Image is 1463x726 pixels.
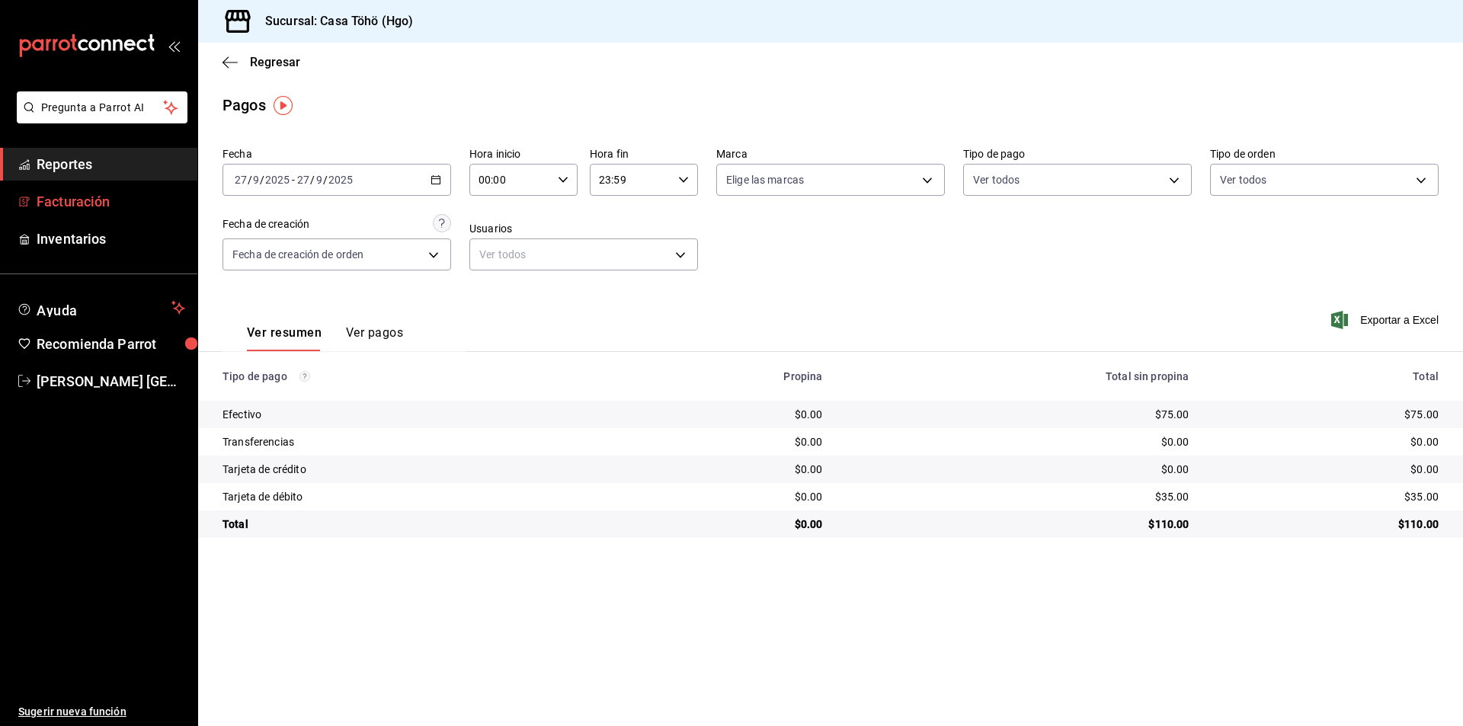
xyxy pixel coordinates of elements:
h3: Sucursal: Casa Töhö (Hgo) [253,12,413,30]
button: Ver resumen [247,325,322,351]
div: $0.00 [847,462,1189,477]
label: Usuarios [469,223,698,234]
span: / [323,174,328,186]
span: / [260,174,264,186]
span: Inventarios [37,229,185,249]
span: Ayuda [37,299,165,317]
span: [PERSON_NAME] [GEOGRAPHIC_DATA][PERSON_NAME] [37,371,185,392]
div: $0.00 [632,462,822,477]
div: $75.00 [1214,407,1439,422]
span: / [310,174,315,186]
div: Total [1214,370,1439,382]
button: Ver pagos [346,325,403,351]
div: $0.00 [632,434,822,449]
button: open_drawer_menu [168,40,180,52]
span: Recomienda Parrot [37,334,185,354]
div: Propina [632,370,822,382]
div: $110.00 [847,517,1189,532]
div: Efectivo [222,407,607,422]
div: $0.00 [632,517,822,532]
label: Tipo de orden [1210,149,1439,159]
span: Reportes [37,154,185,174]
div: $110.00 [1214,517,1439,532]
label: Hora fin [590,149,698,159]
span: / [248,174,252,186]
div: navigation tabs [247,325,403,351]
div: Total [222,517,607,532]
div: Tipo de pago [222,370,607,382]
label: Hora inicio [469,149,578,159]
span: Elige las marcas [726,172,804,187]
div: $35.00 [1214,489,1439,504]
button: Exportar a Excel [1334,311,1439,329]
div: $0.00 [1214,462,1439,477]
span: - [292,174,295,186]
div: $0.00 [847,434,1189,449]
div: $75.00 [847,407,1189,422]
div: Tarjeta de débito [222,489,607,504]
input: ---- [328,174,354,186]
div: $35.00 [847,489,1189,504]
input: -- [252,174,260,186]
div: Transferencias [222,434,607,449]
div: Ver todos [469,238,698,270]
div: Tarjeta de crédito [222,462,607,477]
span: Facturación [37,191,185,212]
span: Ver todos [973,172,1020,187]
input: ---- [264,174,290,186]
label: Fecha [222,149,451,159]
span: Sugerir nueva función [18,704,185,720]
input: -- [296,174,310,186]
span: Fecha de creación de orden [232,247,363,262]
span: Ver todos [1220,172,1266,187]
label: Marca [716,149,945,159]
button: Regresar [222,55,300,69]
div: Pagos [222,94,266,117]
label: Tipo de pago [963,149,1192,159]
a: Pregunta a Parrot AI [11,110,187,126]
div: $0.00 [632,489,822,504]
div: Fecha de creación [222,216,309,232]
input: -- [234,174,248,186]
span: Pregunta a Parrot AI [41,100,164,116]
div: $0.00 [1214,434,1439,449]
div: Total sin propina [847,370,1189,382]
svg: Los pagos realizados con Pay y otras terminales son montos brutos. [299,371,310,382]
img: Tooltip marker [274,96,293,115]
input: -- [315,174,323,186]
div: $0.00 [632,407,822,422]
button: Pregunta a Parrot AI [17,91,187,123]
span: Regresar [250,55,300,69]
